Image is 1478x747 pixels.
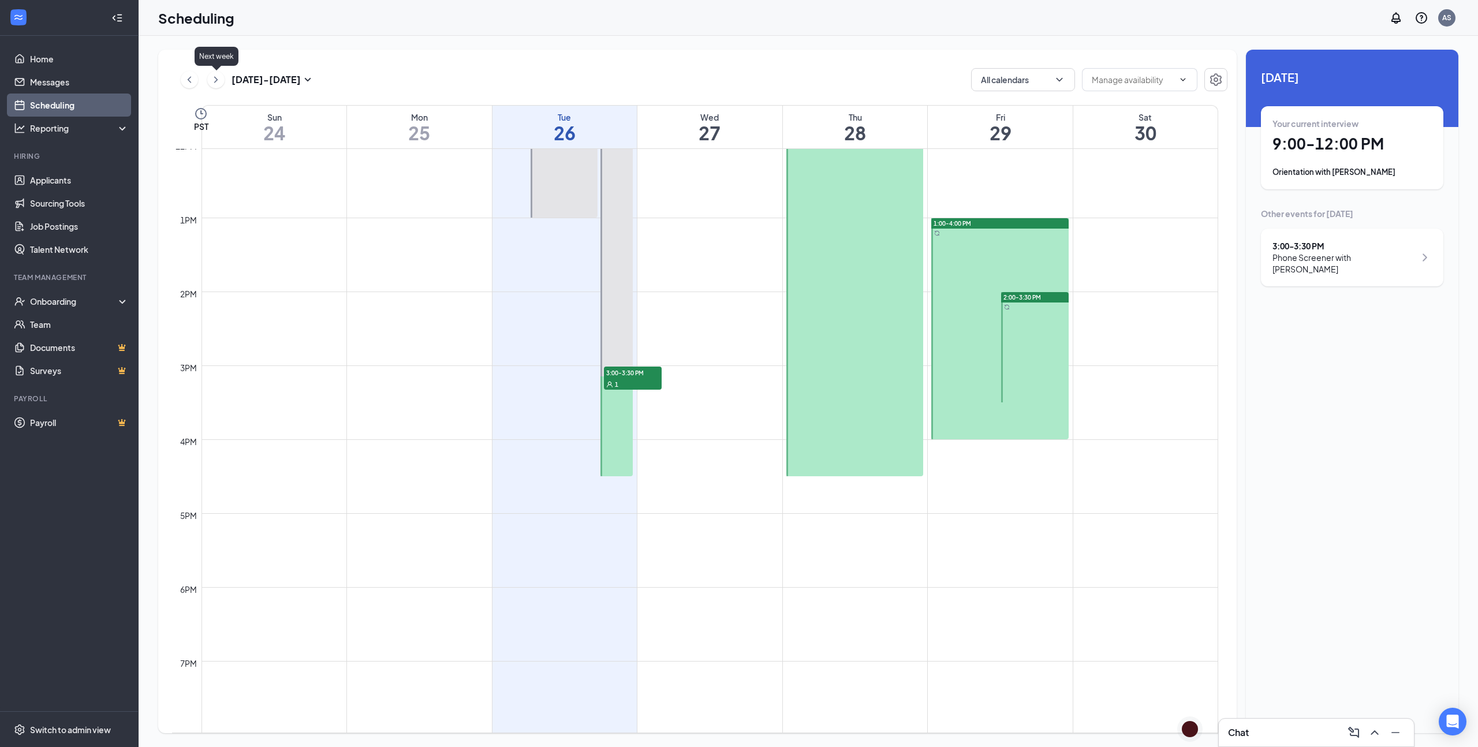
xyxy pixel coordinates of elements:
[1178,75,1188,84] svg: ChevronDown
[1368,726,1382,739] svg: ChevronUp
[1345,723,1363,742] button: ComposeMessage
[14,296,25,307] svg: UserCheck
[30,359,129,382] a: SurveysCrown
[492,111,637,123] div: Tue
[1209,73,1223,87] svg: Settings
[492,106,637,148] a: August 26, 2025
[492,123,637,143] h1: 26
[1092,73,1174,86] input: Manage availability
[347,123,492,143] h1: 25
[637,123,782,143] h1: 27
[637,106,782,148] a: August 27, 2025
[928,111,1073,123] div: Fri
[178,435,199,448] div: 4pm
[1386,723,1405,742] button: Minimize
[13,12,24,23] svg: WorkstreamLogo
[1261,208,1443,219] div: Other events for [DATE]
[14,151,126,161] div: Hiring
[783,106,928,148] a: August 28, 2025
[604,367,662,378] span: 3:00-3:30 PM
[30,215,129,238] a: Job Postings
[202,106,346,148] a: August 24, 2025
[111,12,123,24] svg: Collapse
[1204,68,1227,91] button: Settings
[195,47,238,66] div: Next week
[1228,726,1249,739] h3: Chat
[347,106,492,148] a: August 25, 2025
[606,381,613,388] svg: User
[178,657,199,670] div: 7pm
[615,380,618,389] span: 1
[928,106,1073,148] a: August 29, 2025
[30,296,119,307] div: Onboarding
[178,361,199,374] div: 3pm
[207,71,225,88] button: ChevronRight
[30,192,129,215] a: Sourcing Tools
[30,411,129,434] a: PayrollCrown
[30,70,129,94] a: Messages
[301,73,315,87] svg: SmallChevronDown
[1365,723,1384,742] button: ChevronUp
[1272,118,1432,129] div: Your current interview
[158,8,234,28] h1: Scheduling
[934,230,940,236] svg: Sync
[1272,134,1432,154] h1: 9:00 - 12:00 PM
[202,123,346,143] h1: 24
[178,214,199,226] div: 1pm
[184,73,195,87] svg: ChevronLeft
[783,111,928,123] div: Thu
[928,123,1073,143] h1: 29
[178,583,199,596] div: 6pm
[1272,166,1432,178] div: Orientation with [PERSON_NAME]
[30,169,129,192] a: Applicants
[14,272,126,282] div: Team Management
[1073,123,1218,143] h1: 30
[178,509,199,522] div: 5pm
[30,47,129,70] a: Home
[347,111,492,123] div: Mon
[30,122,129,134] div: Reporting
[1439,708,1466,735] div: Open Intercom Messenger
[934,219,971,227] span: 1:00-4:00 PM
[1389,726,1402,739] svg: Minimize
[178,731,199,744] div: 8pm
[1418,251,1432,264] svg: ChevronRight
[14,394,126,404] div: Payroll
[202,111,346,123] div: Sun
[1004,304,1010,310] svg: Sync
[14,724,25,735] svg: Settings
[1347,726,1361,739] svg: ComposeMessage
[30,724,111,735] div: Switch to admin view
[783,123,928,143] h1: 28
[1442,13,1451,23] div: AS
[30,313,129,336] a: Team
[178,287,199,300] div: 2pm
[1261,68,1443,86] span: [DATE]
[1414,11,1428,25] svg: QuestionInfo
[1073,106,1218,148] a: August 30, 2025
[1272,252,1415,275] div: Phone Screener with [PERSON_NAME]
[1073,111,1218,123] div: Sat
[1054,74,1065,85] svg: ChevronDown
[30,94,129,117] a: Scheduling
[1003,293,1041,301] span: 2:00-3:30 PM
[30,238,129,261] a: Talent Network
[1389,11,1403,25] svg: Notifications
[194,107,208,121] svg: Clock
[971,68,1075,91] button: All calendarsChevronDown
[194,121,208,132] span: PST
[14,122,25,134] svg: Analysis
[210,73,222,87] svg: ChevronRight
[637,111,782,123] div: Wed
[181,71,198,88] button: ChevronLeft
[1272,240,1415,252] div: 3:00 - 3:30 PM
[232,73,301,86] h3: [DATE] - [DATE]
[30,336,129,359] a: DocumentsCrown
